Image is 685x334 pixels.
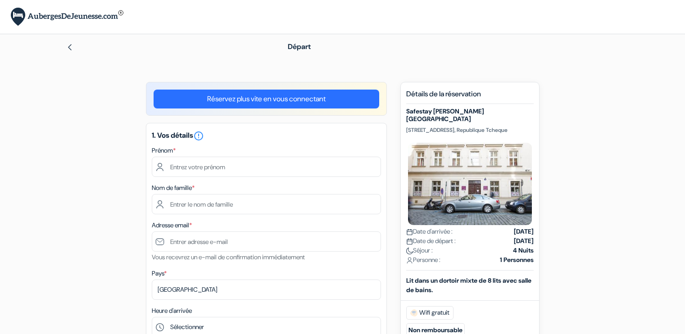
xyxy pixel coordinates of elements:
[152,253,305,261] small: Vous recevrez un e-mail de confirmation immédiatement
[152,131,381,141] h5: 1. Vos détails
[152,221,192,230] label: Adresse email
[406,255,440,265] span: Personne :
[500,255,534,265] strong: 1 Personnes
[152,269,167,278] label: Pays
[406,108,534,123] h5: Safestay [PERSON_NAME][GEOGRAPHIC_DATA]
[152,194,381,214] input: Entrer le nom de famille
[154,90,379,108] a: Réservez plus vite en vous connectant
[406,126,534,134] p: [STREET_ADDRESS], Republique Tcheque
[406,306,454,320] span: Wifi gratuit
[410,309,417,316] img: free_wifi.svg
[514,227,534,236] strong: [DATE]
[406,227,453,236] span: Date d'arrivée :
[193,131,204,140] a: error_outline
[406,229,413,235] img: calendar.svg
[513,246,534,255] strong: 4 Nuits
[193,131,204,141] i: error_outline
[406,248,413,254] img: moon.svg
[406,246,433,255] span: Séjour :
[66,44,73,51] img: left_arrow.svg
[406,238,413,245] img: calendar.svg
[152,231,381,252] input: Entrer adresse e-mail
[406,90,534,104] h5: Détails de la réservation
[406,257,413,264] img: user_icon.svg
[406,276,531,294] b: Lit dans un dortoir mixte de 8 lits avec salle de bains.
[288,42,311,51] span: Départ
[406,236,456,246] span: Date de départ :
[152,306,192,316] label: Heure d'arrivée
[11,8,123,26] img: AubergesDeJeunesse.com
[514,236,534,246] strong: [DATE]
[152,146,176,155] label: Prénom
[152,183,195,193] label: Nom de famille
[152,157,381,177] input: Entrez votre prénom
